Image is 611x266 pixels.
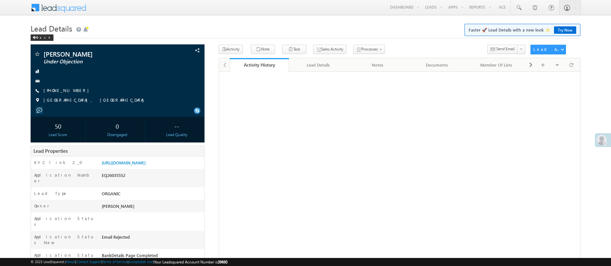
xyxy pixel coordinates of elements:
[100,190,204,199] div: ORGANIC
[100,252,204,261] div: BankDetails Page Completed
[234,62,284,68] div: Activity History
[34,234,94,245] label: Application Status New
[487,45,518,54] button: Send Email
[219,45,243,54] button: Activity
[34,190,68,196] label: Lead Type
[151,120,203,132] div: --
[361,47,378,51] span: Processes
[353,45,385,54] button: Processes
[34,160,86,165] label: KYC link 2_0
[151,132,203,138] div: Lead Quality
[100,234,204,243] div: Email Rejected
[154,260,227,264] span: Your Leadsquared Account Number is
[413,61,461,69] div: Documents
[289,58,348,72] a: Lead Details
[251,45,275,54] button: Note
[294,61,342,69] div: Lead Details
[32,132,84,138] div: Lead Score
[467,58,526,72] a: Member Of Lists
[31,259,227,265] span: © 2025 LeadSquared | | | | |
[313,45,346,54] button: Sales Activity
[496,46,515,52] span: Send Email
[43,87,92,93] a: [PHONE_NUMBER]
[76,260,101,264] a: Contact Support
[100,172,204,181] div: EQ26035552
[353,61,402,69] div: Notes
[554,26,576,34] a: Try Now
[43,59,152,65] span: Under Objection
[32,120,84,132] div: 50
[102,203,134,209] span: [PERSON_NAME]
[129,260,153,264] a: Acceptable Use
[102,260,128,264] a: Terms of Service
[91,132,143,138] div: Disengaged
[530,45,566,54] button: Lead Actions
[469,27,576,33] span: Faster 🚀 Lead Details with a new look ✨
[282,45,306,54] button: Task
[230,58,289,72] a: Activity History
[91,120,143,132] div: 0
[102,160,146,165] a: [URL][DOMAIN_NAME]
[34,203,49,209] label: Owner
[31,34,53,41] div: Back
[348,58,407,72] a: Notes
[34,216,94,227] label: Application Status
[31,23,72,33] span: Lead Details
[533,46,561,52] div: Lead Actions
[218,260,227,264] span: 39660
[66,260,75,264] a: About
[472,61,520,69] div: Member Of Lists
[43,51,152,57] span: [PERSON_NAME]
[31,34,57,40] a: Back
[43,97,147,104] span: [GEOGRAPHIC_DATA], [GEOGRAPHIC_DATA]
[407,58,467,72] a: Documents
[34,172,94,184] label: Application Number
[33,148,68,154] span: Lead Properties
